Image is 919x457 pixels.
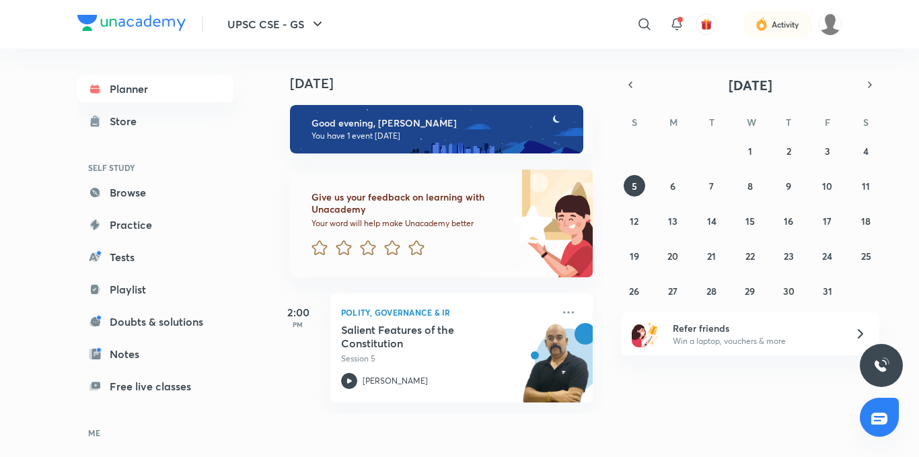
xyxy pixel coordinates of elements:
[822,180,832,192] abbr: October 10, 2025
[825,116,830,129] abbr: Friday
[77,421,233,444] h6: ME
[700,18,712,30] img: avatar
[786,145,791,157] abbr: October 2, 2025
[739,140,761,162] button: October 1, 2025
[77,244,233,271] a: Tests
[701,210,723,232] button: October 14, 2025
[784,215,793,227] abbr: October 16, 2025
[77,15,186,31] img: Company Logo
[817,280,838,302] button: October 31, 2025
[823,215,832,227] abbr: October 17, 2025
[670,180,675,192] abbr: October 6, 2025
[77,276,233,303] a: Playlist
[632,320,659,347] img: referral
[739,280,761,302] button: October 29, 2025
[748,145,752,157] abbr: October 1, 2025
[706,285,716,297] abbr: October 28, 2025
[668,285,677,297] abbr: October 27, 2025
[77,341,233,367] a: Notes
[778,175,799,197] button: October 9, 2025
[219,11,334,38] button: UPSC CSE - GS
[341,323,509,350] h5: Salient Features of the Constitution
[632,116,637,129] abbr: Sunday
[823,285,832,297] abbr: October 31, 2025
[784,250,794,262] abbr: October 23, 2025
[855,175,877,197] button: October 11, 2025
[739,210,761,232] button: October 15, 2025
[271,320,325,328] p: PM
[778,280,799,302] button: October 30, 2025
[863,145,869,157] abbr: October 4, 2025
[363,375,428,387] p: [PERSON_NAME]
[778,245,799,267] button: October 23, 2025
[77,15,186,34] a: Company Logo
[624,280,645,302] button: October 26, 2025
[855,210,877,232] button: October 18, 2025
[817,175,838,197] button: October 10, 2025
[817,210,838,232] button: October 17, 2025
[519,323,593,416] img: unacademy
[709,180,714,192] abbr: October 7, 2025
[739,245,761,267] button: October 22, 2025
[662,175,684,197] button: October 6, 2025
[747,116,756,129] abbr: Wednesday
[745,215,755,227] abbr: October 15, 2025
[341,353,552,365] p: Session 5
[855,140,877,162] button: October 4, 2025
[825,145,830,157] abbr: October 3, 2025
[855,245,877,267] button: October 25, 2025
[630,250,639,262] abbr: October 19, 2025
[701,245,723,267] button: October 21, 2025
[667,250,678,262] abbr: October 20, 2025
[624,210,645,232] button: October 12, 2025
[707,250,716,262] abbr: October 21, 2025
[786,116,791,129] abbr: Thursday
[311,117,571,129] h6: Good evening, [PERSON_NAME]
[707,215,716,227] abbr: October 14, 2025
[341,304,552,320] p: Polity, Governance & IR
[673,321,838,335] h6: Refer friends
[77,108,233,135] a: Store
[817,245,838,267] button: October 24, 2025
[669,116,677,129] abbr: Monday
[822,250,832,262] abbr: October 24, 2025
[701,280,723,302] button: October 28, 2025
[673,335,838,347] p: Win a laptop, vouchers & more
[311,131,571,141] p: You have 1 event [DATE]
[77,179,233,206] a: Browse
[467,170,593,277] img: feedback_image
[77,211,233,238] a: Practice
[290,75,606,92] h4: [DATE]
[662,210,684,232] button: October 13, 2025
[290,105,583,153] img: evening
[632,180,637,192] abbr: October 5, 2025
[861,215,871,227] abbr: October 18, 2025
[756,16,768,32] img: activity
[668,215,677,227] abbr: October 13, 2025
[624,245,645,267] button: October 19, 2025
[624,175,645,197] button: October 5, 2025
[873,357,889,374] img: ttu
[311,191,508,215] h6: Give us your feedback on learning with Unacademy
[778,140,799,162] button: October 2, 2025
[271,304,325,320] h5: 2:00
[819,13,842,36] img: Saurav Kumar
[709,116,714,129] abbr: Tuesday
[630,215,638,227] abbr: October 12, 2025
[817,140,838,162] button: October 3, 2025
[778,210,799,232] button: October 16, 2025
[747,180,753,192] abbr: October 8, 2025
[77,156,233,179] h6: SELF STUDY
[861,250,871,262] abbr: October 25, 2025
[863,116,869,129] abbr: Saturday
[745,285,755,297] abbr: October 29, 2025
[745,250,755,262] abbr: October 22, 2025
[77,308,233,335] a: Doubts & solutions
[77,75,233,102] a: Planner
[729,76,772,94] span: [DATE]
[696,13,717,35] button: avatar
[783,285,795,297] abbr: October 30, 2025
[786,180,791,192] abbr: October 9, 2025
[662,280,684,302] button: October 27, 2025
[662,245,684,267] button: October 20, 2025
